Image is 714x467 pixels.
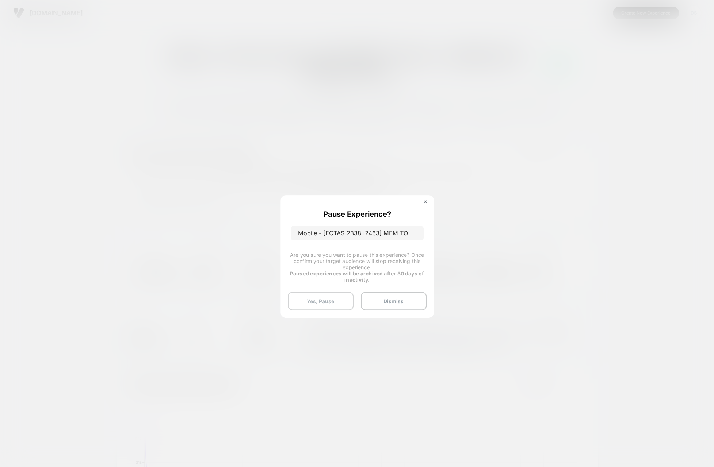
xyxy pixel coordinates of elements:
span: Are you sure you want to pause this experience? Once confirm your target audience will stop recei... [290,252,424,270]
img: close [424,200,427,204]
button: Dismiss [361,292,427,310]
p: Pause Experience? [323,210,391,219]
strong: Paused experiences will be archived after 30 days of inactivity. [290,270,424,283]
p: Mobile - [FCTAS-2338+2463] MEM TOGGLE + MINIMALIST (PACKS ONLY) [291,226,424,240]
button: Yes, Pause [288,292,354,310]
